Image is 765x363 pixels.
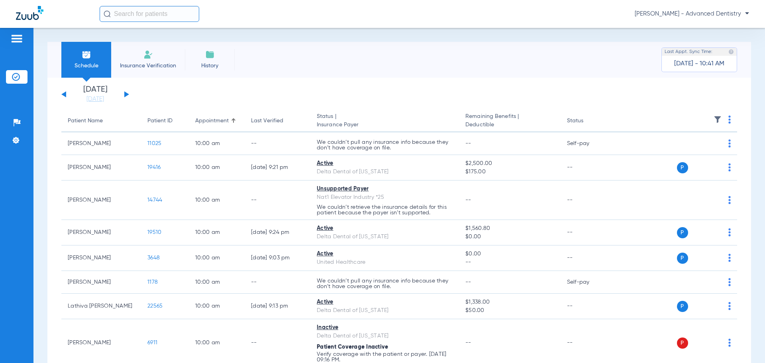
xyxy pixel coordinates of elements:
[317,298,453,306] div: Active
[147,230,161,235] span: 19510
[465,258,554,267] span: --
[561,132,614,155] td: Self-pay
[677,253,688,264] span: P
[465,121,554,129] span: Deductible
[68,117,103,125] div: Patient Name
[561,110,614,132] th: Status
[728,228,731,236] img: group-dot-blue.svg
[677,162,688,173] span: P
[728,49,734,55] img: last sync help info
[465,159,554,168] span: $2,500.00
[677,227,688,238] span: P
[677,337,688,349] span: P
[317,204,453,216] p: We couldn’t retrieve the insurance details for this patient because the payer isn’t supported.
[147,303,163,309] span: 22565
[61,294,141,319] td: Lathiva [PERSON_NAME]
[189,132,245,155] td: 10:00 AM
[317,324,453,332] div: Inactive
[317,121,453,129] span: Insurance Payer
[245,181,310,220] td: --
[465,340,471,345] span: --
[728,302,731,310] img: group-dot-blue.svg
[677,301,688,312] span: P
[317,278,453,289] p: We couldn’t pull any insurance info because they don’t have coverage on file.
[245,155,310,181] td: [DATE] 9:21 PM
[317,306,453,315] div: Delta Dental of [US_STATE]
[104,10,111,18] img: Search Icon
[147,197,162,203] span: 14744
[561,245,614,271] td: --
[71,95,119,103] a: [DATE]
[251,117,283,125] div: Last Verified
[465,141,471,146] span: --
[100,6,199,22] input: Search for patients
[205,50,215,59] img: History
[561,294,614,319] td: --
[310,110,459,132] th: Status |
[317,193,453,202] div: Nat'l Elevator Industry *25
[245,245,310,271] td: [DATE] 9:03 PM
[728,116,731,124] img: group-dot-blue.svg
[191,62,229,70] span: History
[61,155,141,181] td: [PERSON_NAME]
[189,220,245,245] td: 10:00 AM
[147,279,158,285] span: 1178
[195,117,238,125] div: Appointment
[317,351,453,363] p: Verify coverage with the patient or payer. [DATE] 09:16 PM.
[561,155,614,181] td: --
[189,294,245,319] td: 10:00 AM
[317,344,388,350] span: Patient Coverage Inactive
[728,254,731,262] img: group-dot-blue.svg
[459,110,560,132] th: Remaining Benefits |
[674,60,724,68] span: [DATE] - 10:41 AM
[714,116,722,124] img: filter.svg
[61,220,141,245] td: [PERSON_NAME]
[147,117,182,125] div: Patient ID
[728,139,731,147] img: group-dot-blue.svg
[465,224,554,233] span: $1,560.80
[117,62,179,70] span: Insurance Verification
[245,220,310,245] td: [DATE] 9:24 PM
[317,233,453,241] div: Delta Dental of [US_STATE]
[665,48,712,56] span: Last Appt. Sync Time:
[317,224,453,233] div: Active
[61,181,141,220] td: [PERSON_NAME]
[728,163,731,171] img: group-dot-blue.svg
[245,294,310,319] td: [DATE] 9:13 PM
[61,271,141,294] td: [PERSON_NAME]
[189,245,245,271] td: 10:00 AM
[465,298,554,306] span: $1,338.00
[561,220,614,245] td: --
[465,306,554,315] span: $50.00
[61,132,141,155] td: [PERSON_NAME]
[82,50,91,59] img: Schedule
[465,233,554,241] span: $0.00
[465,197,471,203] span: --
[317,168,453,176] div: Delta Dental of [US_STATE]
[16,6,43,20] img: Zuub Logo
[147,255,160,261] span: 3648
[317,332,453,340] div: Delta Dental of [US_STATE]
[10,34,23,43] img: hamburger-icon
[61,245,141,271] td: [PERSON_NAME]
[317,185,453,193] div: Unsupported Payer
[147,340,157,345] span: 6911
[561,181,614,220] td: --
[143,50,153,59] img: Manual Insurance Verification
[189,155,245,181] td: 10:00 AM
[635,10,749,18] span: [PERSON_NAME] - Advanced Dentistry
[147,165,161,170] span: 19416
[728,196,731,204] img: group-dot-blue.svg
[195,117,229,125] div: Appointment
[67,62,105,70] span: Schedule
[317,159,453,168] div: Active
[245,271,310,294] td: --
[251,117,304,125] div: Last Verified
[147,117,173,125] div: Patient ID
[465,279,471,285] span: --
[465,250,554,258] span: $0.00
[189,271,245,294] td: 10:00 AM
[147,141,161,146] span: 11025
[317,250,453,258] div: Active
[71,86,119,103] li: [DATE]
